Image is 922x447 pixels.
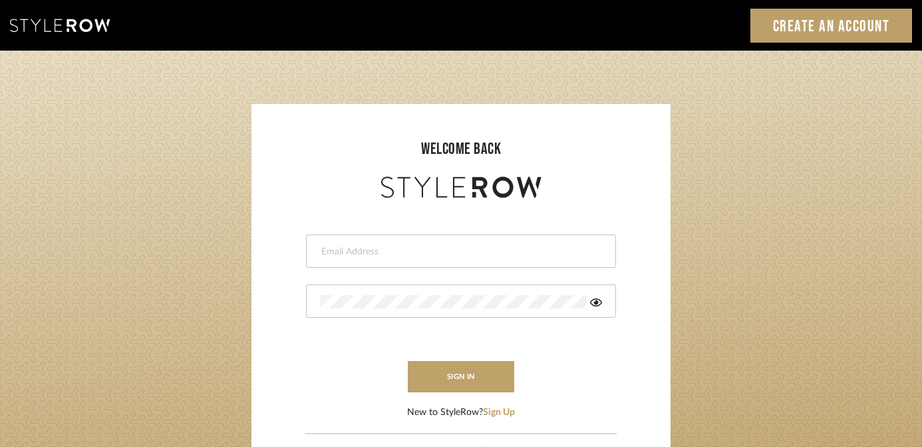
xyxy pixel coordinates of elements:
[265,137,657,161] div: welcome back
[408,361,514,392] button: sign in
[320,245,599,258] input: Email Address
[407,406,515,420] div: New to StyleRow?
[750,9,913,43] a: Create an Account
[483,406,515,420] button: Sign Up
